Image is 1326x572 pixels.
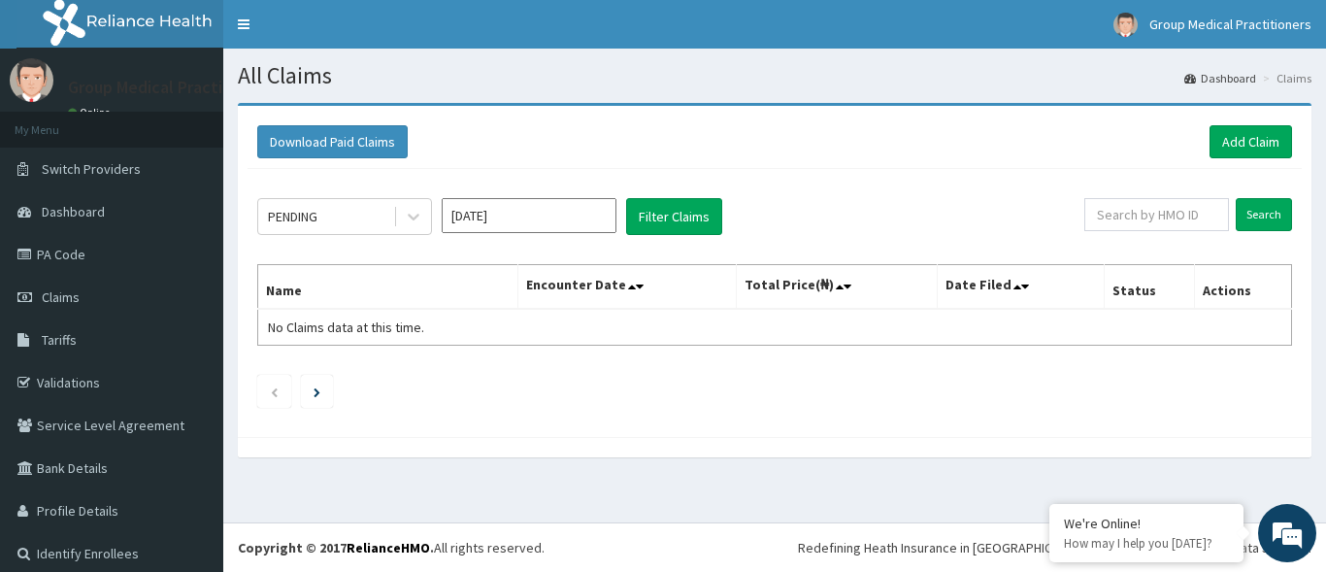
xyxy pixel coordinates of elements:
[1064,535,1229,552] p: How may I help you today?
[268,319,424,336] span: No Claims data at this time.
[442,198,616,233] input: Select Month and Year
[42,331,77,349] span: Tariffs
[68,106,115,119] a: Online
[1210,125,1292,158] a: Add Claim
[36,97,79,146] img: d_794563401_company_1708531726252_794563401
[1236,198,1292,231] input: Search
[42,288,80,306] span: Claims
[1194,265,1291,310] th: Actions
[1258,70,1311,86] li: Claims
[257,125,408,158] button: Download Paid Claims
[42,203,105,220] span: Dashboard
[1113,13,1138,37] img: User Image
[268,207,317,226] div: PENDING
[101,109,326,134] div: Chat with us now
[1149,16,1311,33] span: Group Medical Practitioners
[736,265,938,310] th: Total Price(₦)
[42,160,141,178] span: Switch Providers
[68,79,277,96] p: Group Medical Practitioners
[258,265,518,310] th: Name
[10,58,53,102] img: User Image
[270,383,279,400] a: Previous page
[798,538,1311,557] div: Redefining Heath Insurance in [GEOGRAPHIC_DATA] using Telemedicine and Data Science!
[626,198,722,235] button: Filter Claims
[347,539,430,556] a: RelianceHMO
[1064,515,1229,532] div: We're Online!
[113,166,268,362] span: We're online!
[938,265,1105,310] th: Date Filed
[223,522,1326,572] footer: All rights reserved.
[10,373,370,441] textarea: Type your message and hit 'Enter'
[238,539,434,556] strong: Copyright © 2017 .
[518,265,736,310] th: Encounter Date
[1105,265,1195,310] th: Status
[238,63,1311,88] h1: All Claims
[1184,70,1256,86] a: Dashboard
[314,383,320,400] a: Next page
[318,10,365,56] div: Minimize live chat window
[1084,198,1229,231] input: Search by HMO ID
